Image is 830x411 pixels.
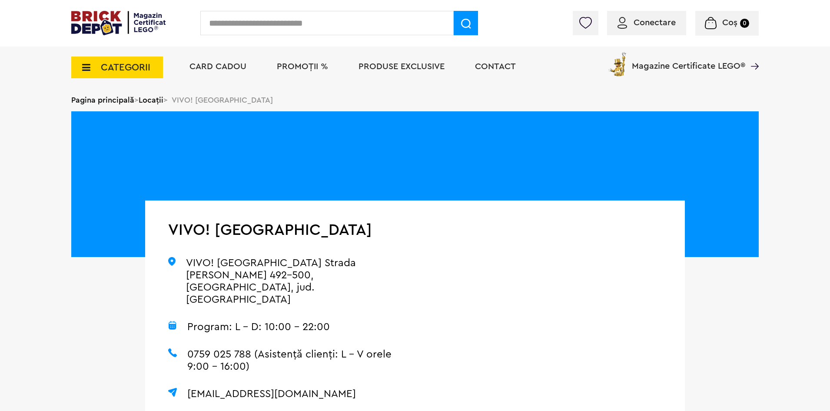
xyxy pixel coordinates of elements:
[71,96,134,104] a: Pagina principală
[277,62,328,71] a: PROMOȚII %
[101,63,150,72] span: CATEGORII
[71,89,759,111] div: > > VIVO! [GEOGRAPHIC_DATA]
[168,222,392,238] h1: VIVO! [GEOGRAPHIC_DATA]
[139,96,163,104] a: Locații
[745,50,759,59] a: Magazine Certificate LEGO®
[632,50,745,70] span: Magazine Certificate LEGO®
[722,18,737,27] span: Coș
[189,62,246,71] a: Card Cadou
[168,388,392,400] p: [EMAIL_ADDRESS][DOMAIN_NAME]
[168,321,392,333] p: Program: L – D: 10:00 – 22:00
[359,62,445,71] a: Produse exclusive
[475,62,516,71] a: Contact
[168,257,392,306] p: VIVO! [GEOGRAPHIC_DATA] Strada [PERSON_NAME] 492-500, [GEOGRAPHIC_DATA], jud. [GEOGRAPHIC_DATA]
[168,348,392,373] p: 0759 025 788 (Asistență clienți: L - V orele 9:00 - 16:00)
[740,19,749,28] small: 0
[618,18,676,27] a: Conectare
[634,18,676,27] span: Conectare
